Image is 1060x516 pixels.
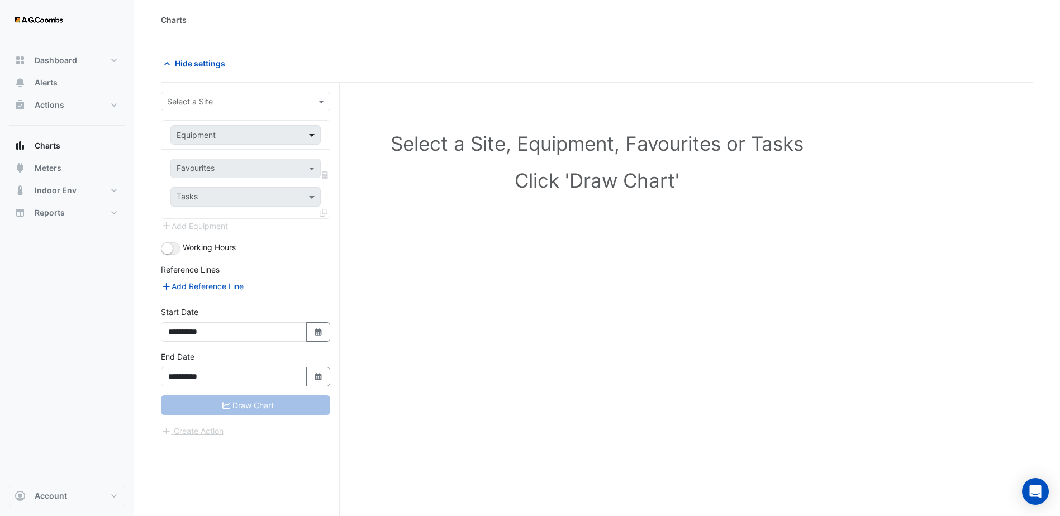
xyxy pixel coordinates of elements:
[9,179,125,202] button: Indoor Env
[175,190,198,205] div: Tasks
[13,9,64,31] img: Company Logo
[175,58,225,69] span: Hide settings
[15,55,26,66] app-icon: Dashboard
[186,169,1009,192] h1: Click 'Draw Chart'
[35,140,60,151] span: Charts
[9,202,125,224] button: Reports
[9,135,125,157] button: Charts
[9,485,125,507] button: Account
[161,264,220,275] label: Reference Lines
[313,372,324,381] fa-icon: Select Date
[35,490,67,501] span: Account
[15,163,26,174] app-icon: Meters
[175,162,215,176] div: Favourites
[161,306,198,318] label: Start Date
[161,14,187,26] div: Charts
[15,140,26,151] app-icon: Charts
[161,54,232,73] button: Hide settings
[35,185,77,196] span: Indoor Env
[320,208,327,217] span: Clone Favourites and Tasks from this Equipment to other Equipment
[9,157,125,179] button: Meters
[9,94,125,116] button: Actions
[186,132,1009,155] h1: Select a Site, Equipment, Favourites or Tasks
[161,425,224,434] app-escalated-ticket-create-button: Please correct errors first
[35,163,61,174] span: Meters
[15,99,26,111] app-icon: Actions
[183,242,236,252] span: Working Hours
[35,207,65,218] span: Reports
[161,280,244,293] button: Add Reference Line
[161,351,194,362] label: End Date
[9,49,125,71] button: Dashboard
[35,99,64,111] span: Actions
[320,170,330,180] span: Choose Function
[313,327,324,337] fa-icon: Select Date
[1022,478,1049,505] div: Open Intercom Messenger
[15,185,26,196] app-icon: Indoor Env
[35,55,77,66] span: Dashboard
[9,71,125,94] button: Alerts
[35,77,58,88] span: Alerts
[15,77,26,88] app-icon: Alerts
[15,207,26,218] app-icon: Reports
